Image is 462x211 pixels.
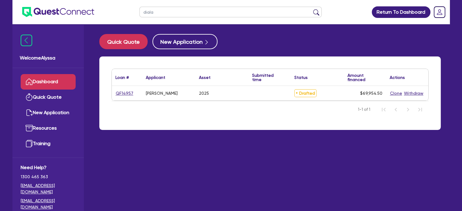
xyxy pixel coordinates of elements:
img: resources [26,124,33,132]
button: Clone [390,90,402,97]
img: training [26,140,33,147]
div: Asset [199,75,210,80]
span: Welcome Alyssa [20,54,77,62]
div: Actions [390,75,405,80]
button: Previous Page [390,104,402,116]
span: 1300 465 363 [21,174,76,180]
div: Applicant [146,75,165,80]
button: New Application [152,34,217,49]
button: Quick Quote [99,34,148,49]
div: Amount financed [347,73,382,82]
a: Quick Quote [99,34,152,49]
a: Training [21,136,76,151]
img: quest-connect-logo-blue [22,7,94,17]
img: icon-menu-close [21,35,32,46]
span: 1-1 of 1 [358,107,370,113]
span: $69,954.50 [360,91,382,96]
div: [PERSON_NAME] [146,91,178,96]
a: [EMAIL_ADDRESS][DOMAIN_NAME] [21,198,76,210]
div: Status [294,75,308,80]
div: Loan # [115,75,129,80]
div: Submitted time [252,73,282,82]
button: Next Page [402,104,414,116]
a: Dashboard [21,74,76,90]
div: 2025 [199,91,209,96]
a: Dropdown toggle [432,4,447,20]
span: Drafted [294,89,317,97]
input: Search by name, application ID or mobile number... [139,7,322,17]
a: Quick Quote [21,90,76,105]
a: [EMAIL_ADDRESS][DOMAIN_NAME] [21,182,76,195]
a: QF14957 [115,90,134,97]
img: new-application [26,109,33,116]
a: New Application [21,105,76,121]
button: First Page [378,104,390,116]
a: Return To Dashboard [372,6,430,18]
a: Resources [21,121,76,136]
span: Need Help? [21,164,76,171]
button: Withdraw [404,90,424,97]
button: Last Page [414,104,426,116]
img: quick-quote [26,94,33,101]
